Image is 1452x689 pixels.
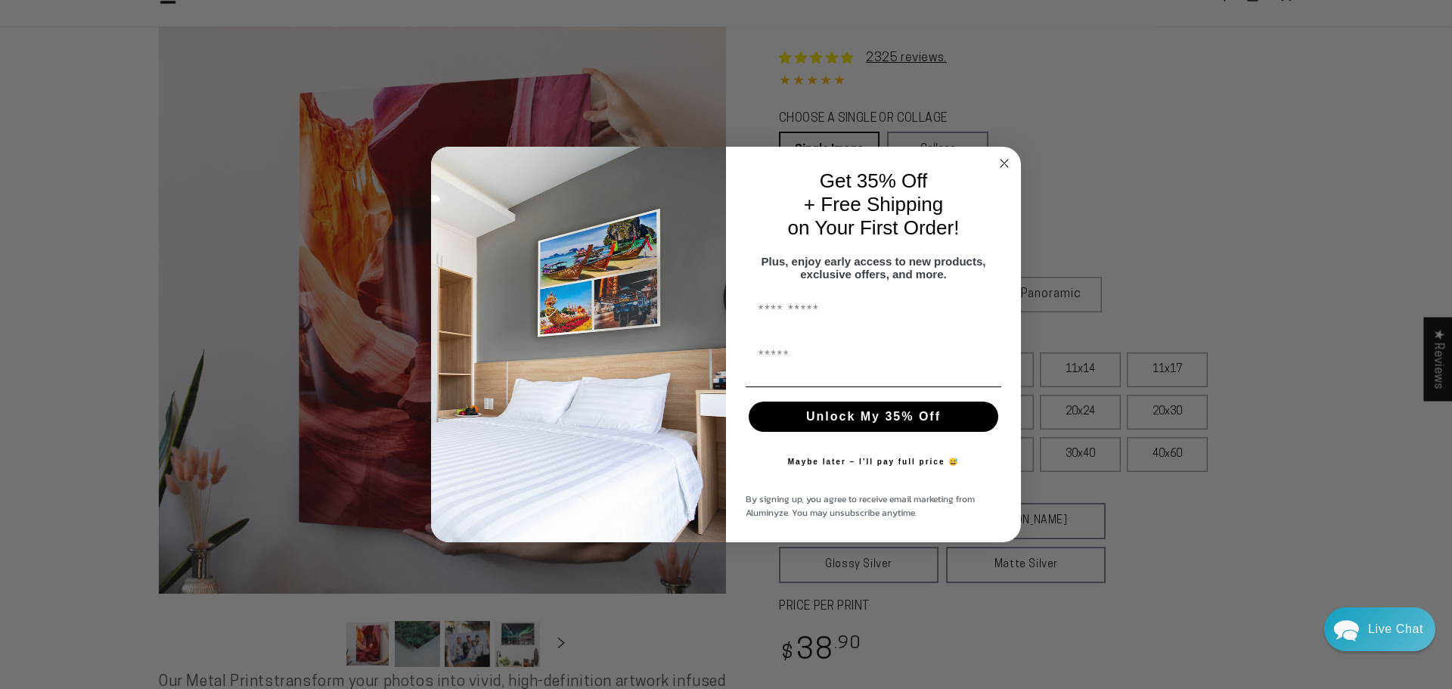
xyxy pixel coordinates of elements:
[1368,607,1423,651] div: Contact Us Directly
[804,193,943,216] span: + Free Shipping
[431,147,726,543] img: 728e4f65-7e6c-44e2-b7d1-0292a396982f.jpeg
[788,216,960,239] span: on Your First Order!
[780,447,967,477] button: Maybe later – I’ll pay full price 😅
[1324,607,1435,651] div: Chat widget toggle
[746,492,975,520] span: By signing up, you agree to receive email marketing from Aluminyze. You may unsubscribe anytime.
[995,154,1013,172] button: Close dialog
[762,255,986,281] span: Plus, enjoy early access to new products, exclusive offers, and more.
[820,169,928,192] span: Get 35% Off
[749,402,998,432] button: Unlock My 35% Off
[746,386,1001,387] img: underline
